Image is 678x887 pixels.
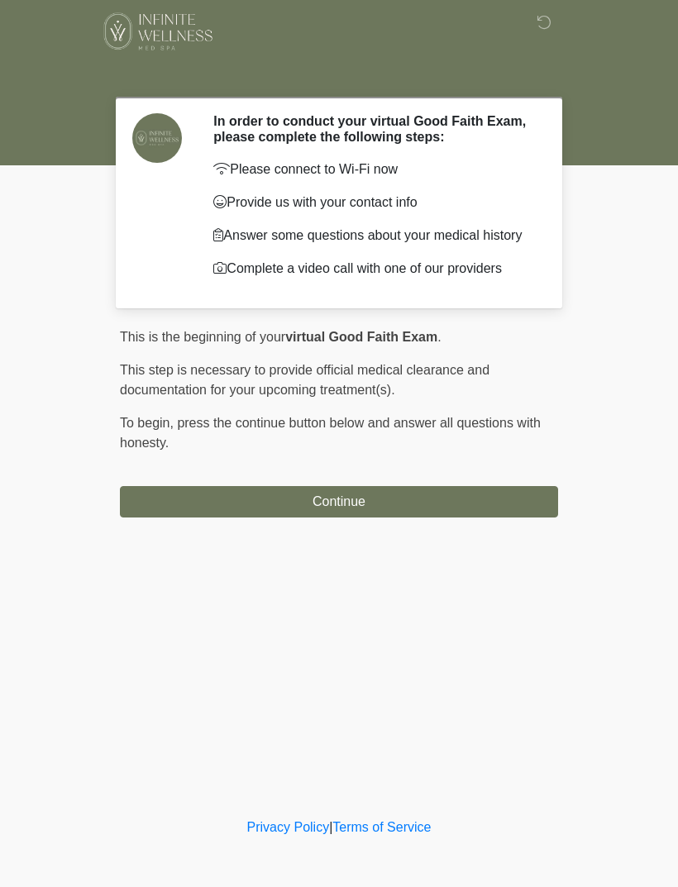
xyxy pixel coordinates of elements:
[247,820,330,834] a: Privacy Policy
[285,330,437,344] strong: virtual Good Faith Exam
[213,259,533,279] p: Complete a video call with one of our providers
[213,160,533,179] p: Please connect to Wi-Fi now
[120,330,285,344] span: This is the beginning of your
[120,416,541,450] span: press the continue button below and answer all questions with honesty.
[213,226,533,246] p: Answer some questions about your medical history
[120,363,489,397] span: This step is necessary to provide official medical clearance and documentation for your upcoming ...
[107,60,571,90] h1: ‎ ‎ ‎ ‎
[132,113,182,163] img: Agent Avatar
[332,820,431,834] a: Terms of Service
[213,113,533,145] h2: In order to conduct your virtual Good Faith Exam, please complete the following steps:
[120,486,558,517] button: Continue
[213,193,533,212] p: Provide us with your contact info
[103,12,212,50] img: Infinite Wellness Med Spa Logo
[437,330,441,344] span: .
[329,820,332,834] a: |
[120,416,177,430] span: To begin,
